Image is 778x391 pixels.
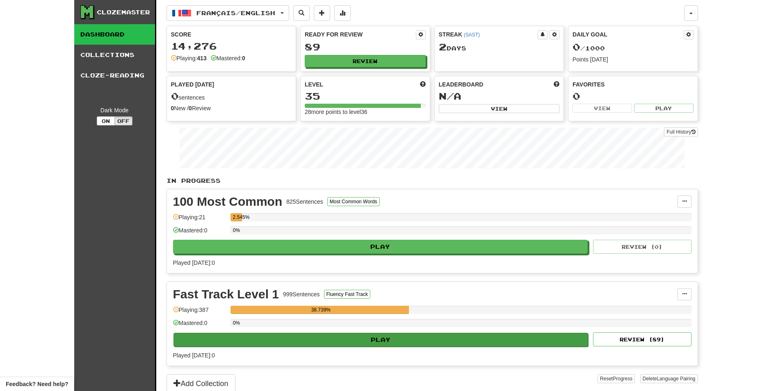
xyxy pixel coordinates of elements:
[171,41,292,51] div: 14,276
[439,42,560,52] div: Day s
[439,80,484,89] span: Leaderboard
[324,290,370,299] button: Fluency Fast Track
[97,8,150,16] div: Clozemaster
[573,30,684,39] div: Daily Goal
[439,90,461,102] span: N/A
[593,240,691,254] button: Review (0)
[97,116,115,125] button: On
[211,54,245,62] div: Mastered:
[439,41,447,52] span: 2
[173,306,226,319] div: Playing: 387
[305,80,323,89] span: Level
[286,198,323,206] div: 825 Sentences
[173,195,283,208] div: 100 Most Common
[573,41,580,52] span: 0
[173,288,279,300] div: Fast Track Level 1
[171,54,207,62] div: Playing:
[171,104,292,112] div: New / Review
[464,32,480,38] a: (SAST)
[327,197,380,206] button: Most Common Words
[173,352,215,359] span: Played [DATE]: 0
[74,24,155,45] a: Dashboard
[171,30,292,39] div: Score
[171,105,174,111] strong: 0
[173,333,589,347] button: Play
[173,319,226,332] div: Mastered: 0
[6,380,68,388] span: Open feedback widget
[242,55,245,61] strong: 0
[167,177,698,185] p: In Progress
[573,80,694,89] div: Favorites
[173,226,226,240] div: Mastered: 0
[189,105,192,111] strong: 0
[634,104,694,113] button: Play
[171,91,292,102] div: sentences
[573,45,605,52] span: / 1000
[305,91,426,101] div: 35
[334,5,351,21] button: More stats
[173,259,215,266] span: Played [DATE]: 0
[598,374,635,383] button: ResetProgress
[305,108,426,116] div: 28 more points to level 36
[664,127,698,136] a: Full History
[171,80,214,89] span: Played [DATE]
[233,306,409,314] div: 38.739%
[114,116,132,125] button: Off
[593,332,691,346] button: Review (89)
[196,9,275,16] span: Français / English
[74,65,155,86] a: Cloze-Reading
[573,104,632,113] button: View
[314,5,330,21] button: Add sentence to collection
[293,5,310,21] button: Search sentences
[305,42,426,52] div: 89
[80,106,149,114] div: Dark Mode
[640,374,698,383] button: DeleteLanguage Pairing
[573,91,694,101] div: 0
[74,45,155,65] a: Collections
[167,5,289,21] button: Français/English
[305,55,426,67] button: Review
[613,376,632,382] span: Progress
[420,80,426,89] span: Score more points to level up
[233,213,242,221] div: 2.545%
[439,30,538,39] div: Streak
[573,55,694,64] div: Points [DATE]
[554,80,559,89] span: This week in points, UTC
[197,55,206,61] strong: 413
[173,213,226,227] div: Playing: 21
[283,290,320,298] div: 999 Sentences
[305,30,416,39] div: Ready for Review
[173,240,588,254] button: Play
[657,376,695,382] span: Language Pairing
[171,90,179,102] span: 0
[439,104,560,113] button: View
